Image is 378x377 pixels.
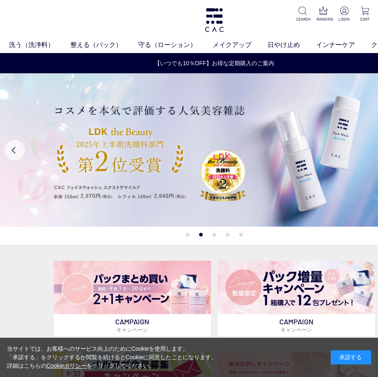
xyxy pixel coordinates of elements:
p: LOGIN [338,16,351,22]
a: LOGIN [338,6,351,22]
p: CAMPAIGN [54,314,211,336]
p: CART [358,16,372,22]
p: CAMPAIGN [218,314,375,336]
button: 1 of 5 [186,233,190,236]
button: 3 of 5 [213,233,216,236]
a: RANKING [317,6,330,22]
a: パックキャンペーン2+1 パックキャンペーン2+1 CAMPAIGNキャンペーン [54,261,211,336]
span: キャンペーン [116,326,148,333]
a: 整える（パック） [70,40,138,50]
p: RANKING [317,16,330,22]
img: logo [204,8,225,32]
a: Cookieポリシー [46,362,87,369]
img: パックキャンペーン2+1 [54,261,211,314]
button: 5 of 5 [239,233,243,236]
span: キャンペーン [281,326,312,333]
a: 洗う（洗浄料） [9,40,70,50]
a: インナーケア [316,40,371,50]
img: パック増量キャンペーン [218,261,375,314]
button: 2 of 5 [199,233,203,236]
a: SEARCH [296,6,309,22]
div: 承諾する [331,350,371,364]
a: パック増量キャンペーン パック増量キャンペーン CAMPAIGNキャンペーン [218,261,375,336]
div: 当サイトでは、お客様へのサービス向上のためにCookieを使用します。 「承諾する」をクリックするか閲覧を続けるとCookieに同意したことになります。 詳細はこちらの をクリックしてください。 [7,345,217,370]
a: メイクアップ [213,40,268,50]
button: Previous [4,140,25,160]
button: 4 of 5 [226,233,230,236]
p: SEARCH [296,16,309,22]
a: 日やけ止め [268,40,316,50]
a: 守る（ローション） [138,40,213,50]
a: CART [358,6,372,22]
